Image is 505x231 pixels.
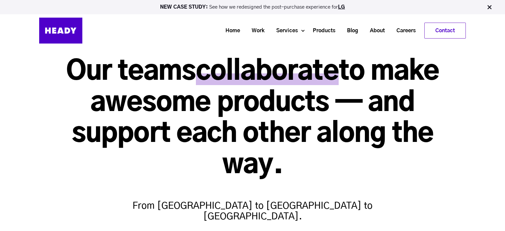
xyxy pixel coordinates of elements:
a: Services [268,25,301,37]
a: Contact [425,23,465,38]
span: collaborate [196,58,339,85]
strong: NEW CASE STUDY: [160,5,209,10]
a: Blog [339,25,362,37]
img: Close Bar [486,4,493,11]
a: LG [338,5,345,10]
p: See how we redesigned the post-purchase experience for [3,5,502,10]
a: About [362,25,388,37]
h4: From [GEOGRAPHIC_DATA] to [GEOGRAPHIC_DATA] to [GEOGRAPHIC_DATA]. [123,187,382,222]
h1: Our teams to make awesome products — and support each other along the way. [39,57,466,181]
a: Work [243,25,268,37]
a: Products [304,25,339,37]
img: Heady_Logo_Web-01 (1) [39,18,82,44]
div: Navigation Menu [89,23,466,39]
a: Home [217,25,243,37]
a: Careers [388,25,419,37]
